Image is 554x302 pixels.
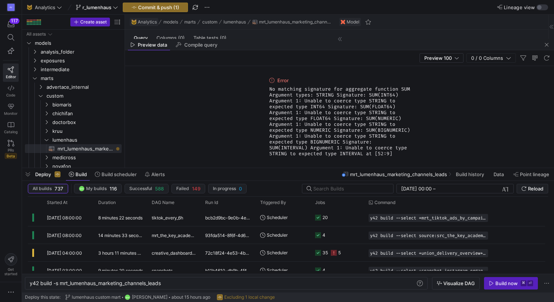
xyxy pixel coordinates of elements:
[527,280,533,286] kbd: ⏎
[131,19,136,25] span: 🐱
[25,144,122,153] a: mrt_lumenhaus_marketing_channels_leads​​​​​​​​​​
[47,233,82,238] span: [DATE] 08:00:00
[3,100,19,119] a: Monitor
[370,251,487,256] span: y42 build --select +union_delivery_overview+ +mrt_airbyte_facebookads__ads_and_creatives_by_ad_id...
[98,215,143,221] y42-duration: 8 minutes 22 seconds
[215,292,277,302] button: Excluding 1 local change
[322,244,328,261] div: 35
[63,292,212,302] button: lumenhaus custom martRPH[PERSON_NAME]about 15 hours ago
[3,82,19,100] a: Code
[3,119,19,137] a: Catalog
[424,55,452,61] span: Preview 100
[490,168,509,181] button: Data
[4,130,18,134] span: Catalog
[98,233,146,238] y42-duration: 14 minutes 33 seconds
[162,18,180,26] button: models
[267,209,288,226] span: Scheduler
[155,186,164,192] span: 588
[520,171,549,177] span: Point lineage
[47,268,82,273] span: [DATE] 03:00:00
[350,171,447,177] span: mrt_lumenhaus_marketing_channels_leads
[25,65,122,74] div: Press SPACE to select this row.
[25,3,64,12] button: 🐱Analytics
[269,86,410,157] span: No matching signature for aggregate function SUM Argument types: STRING Signature: SUM(INT64) Arg...
[52,153,121,162] span: medicross
[6,74,16,79] span: Editor
[260,200,286,205] span: Triggered By
[453,168,489,181] button: Build history
[25,74,122,83] div: Press SPACE to select this row.
[466,53,516,63] button: 0 / 0 Columns
[30,280,158,286] span: y42 build -s mrt_lumenhaus_marketing_channels_lead
[132,295,167,300] span: [PERSON_NAME]
[74,3,120,12] button: r_lumenhaus
[72,295,121,300] span: lumenhaus custom mart
[66,168,90,181] button: Build
[222,18,248,26] button: lumenhaus
[41,57,121,65] span: exposures
[251,18,335,26] button: mrt_lumenhaus_marketing_channels_leads
[25,127,122,135] div: Press SPACE to select this row.
[25,144,122,153] div: Press SPACE to select this row.
[224,295,275,300] span: Excluding 1 local change
[374,200,395,205] span: Command
[370,215,487,221] span: y42 build --select +mrt_tiktok_ads_by_campaign_and_day +mrt_fivetran_tiktok_ads__by_ad_id_and_by_day
[134,36,148,40] span: Query
[192,186,200,192] span: 149
[495,280,518,286] div: Build now
[80,19,107,25] span: Create asset
[41,65,121,74] span: intermediate
[521,280,527,286] kbd: ⌘
[47,250,82,256] span: [DATE] 04:00:00
[184,43,217,47] span: Compile query
[74,184,122,193] button: RPHMy builds116
[437,186,485,192] input: End datetime
[98,200,116,205] span: Duration
[125,184,169,193] button: Successful588
[322,262,325,279] div: 4
[52,118,121,127] span: doctorbox
[201,226,256,244] div: 93fda514-8f6f-4d6c-8b81-0b0060ea5043
[208,184,247,193] button: In progress0
[205,200,218,205] span: Run Id
[224,19,246,25] span: lumenhaus
[432,277,480,290] button: Visualize DAG
[26,32,46,37] div: All assets
[510,168,553,181] button: Point lineage
[129,18,159,26] button: 🐱Analytics
[41,74,121,83] span: marts
[3,1,19,14] a: AV
[10,18,19,24] div: 117
[129,186,152,191] span: Successful
[484,277,538,290] button: Build now⌘⏎
[35,4,55,10] span: Analytics
[25,91,122,100] div: Press SPACE to select this row.
[267,244,288,261] span: Scheduler
[52,127,121,135] span: kruu
[202,19,217,25] span: custom
[193,36,226,40] span: Table tests
[101,171,137,177] span: Build scheduler
[41,48,121,56] span: analysis_folder
[322,209,328,226] div: 20
[4,267,17,276] span: Get started
[433,186,436,192] span: –
[86,186,107,191] span: My builds
[163,19,178,25] span: models
[25,295,60,300] span: Deploy this state:
[58,145,113,153] span: mrt_lumenhaus_marketing_channels_leads​​​​​​​​​​
[138,43,167,47] span: Preview data
[370,233,487,238] span: y42 build --select source:src_the_key_academy+
[182,18,197,26] button: marts
[98,268,143,273] y42-duration: 9 minutes 20 seconds
[52,109,121,118] span: chichifan
[25,153,122,162] div: Press SPACE to select this row.
[4,111,18,116] span: Monitor
[3,137,19,162] a: PRsBeta
[201,244,256,261] div: 72c18f24-4e53-4b09-806e-cde3e4b54948
[98,250,161,256] y42-duration: 3 hours 11 minutes 45 seconds
[443,280,475,286] span: Visualize DAG
[347,19,359,25] span: Model
[494,171,504,177] span: Data
[123,3,188,12] button: Commit & push (1)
